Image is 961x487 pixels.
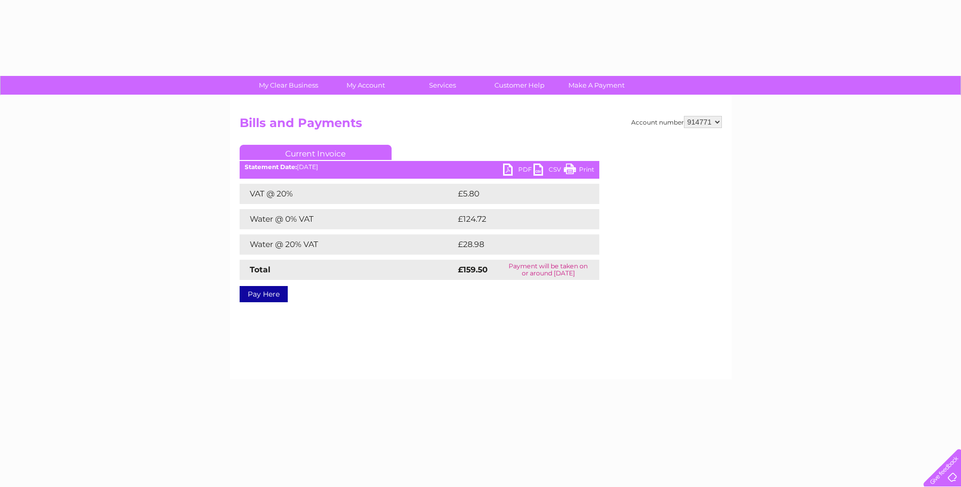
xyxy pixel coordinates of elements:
a: Current Invoice [240,145,392,160]
td: VAT @ 20% [240,184,455,204]
td: Payment will be taken on or around [DATE] [497,260,599,280]
a: Print [564,164,594,178]
strong: £159.50 [458,265,488,274]
a: Customer Help [478,76,561,95]
td: £28.98 [455,234,580,255]
strong: Total [250,265,271,274]
td: £5.80 [455,184,576,204]
a: Pay Here [240,286,288,302]
b: Statement Date: [245,163,297,171]
div: Account number [631,116,722,128]
h2: Bills and Payments [240,116,722,135]
td: Water @ 0% VAT [240,209,455,229]
td: £124.72 [455,209,581,229]
a: CSV [533,164,564,178]
a: PDF [503,164,533,178]
a: My Account [324,76,407,95]
div: [DATE] [240,164,599,171]
a: Make A Payment [555,76,638,95]
td: Water @ 20% VAT [240,234,455,255]
a: My Clear Business [247,76,330,95]
a: Services [401,76,484,95]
